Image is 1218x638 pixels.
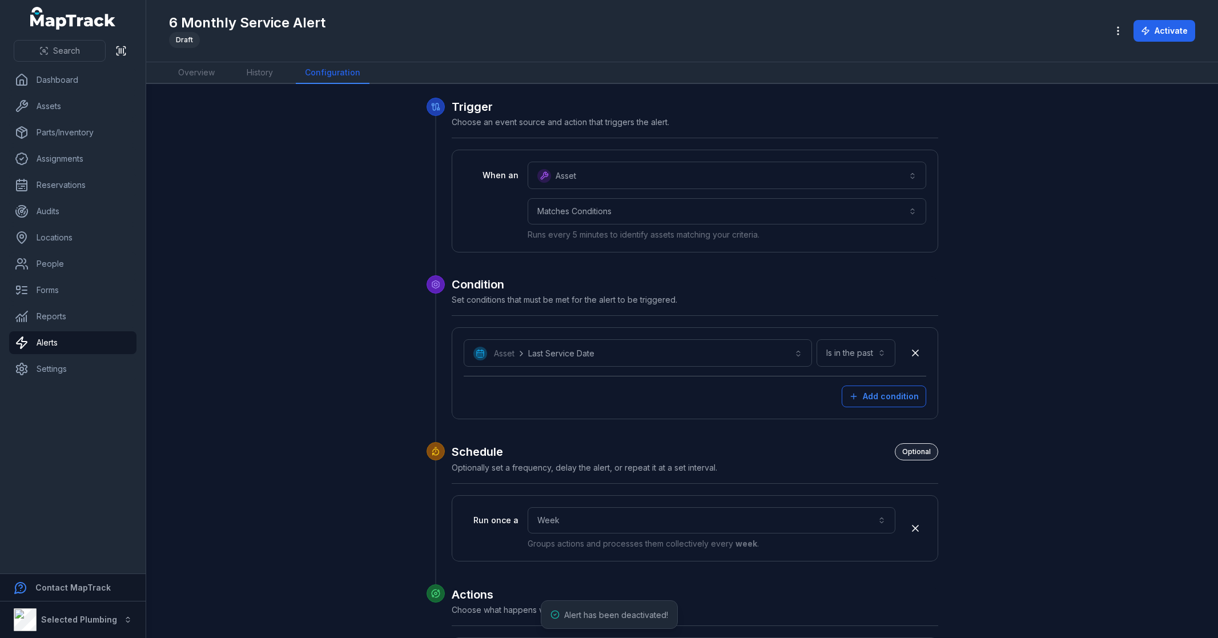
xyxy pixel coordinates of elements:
strong: Contact MapTrack [35,583,111,592]
span: Choose what happens when the alert runs. [452,605,613,615]
div: Draft [169,32,200,48]
button: Week [528,507,895,533]
h1: 6 Monthly Service Alert [169,14,325,32]
a: Overview [169,62,224,84]
a: Settings [9,358,136,380]
h2: Trigger [452,99,938,115]
a: Parts/Inventory [9,121,136,144]
div: Optional [895,443,938,460]
button: AssetLast Service Date [464,339,812,367]
span: Set conditions that must be met for the alert to be triggered. [452,295,677,304]
a: Assets [9,95,136,118]
span: Optionally set a frequency, delay the alert, or repeat it at a set interval. [452,463,717,472]
button: Activate [1133,20,1195,42]
h2: Schedule [452,443,938,460]
span: Alert has been deactivated! [564,610,668,620]
h2: Condition [452,276,938,292]
a: Locations [9,226,136,249]
a: Dashboard [9,69,136,91]
p: Groups actions and processes them collectively every . [528,538,895,549]
h2: Actions [452,587,938,603]
a: Reservations [9,174,136,196]
label: Run once a [464,515,518,526]
a: Assignments [9,147,136,170]
a: People [9,252,136,275]
a: History [238,62,282,84]
label: When an [464,170,518,181]
button: Is in the past [817,339,895,367]
a: Configuration [296,62,369,84]
a: Forms [9,279,136,302]
button: Search [14,40,106,62]
a: Audits [9,200,136,223]
button: Add condition [842,386,926,407]
span: Choose an event source and action that triggers the alert. [452,117,669,127]
button: Matches Conditions [528,198,926,224]
button: Asset [528,162,926,189]
a: MapTrack [30,7,116,30]
a: Reports [9,305,136,328]
strong: Selected Plumbing [41,615,117,624]
a: Alerts [9,331,136,354]
span: Search [53,45,80,57]
p: Runs every 5 minutes to identify assets matching your criteria. [528,229,926,240]
strong: week [735,539,757,548]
